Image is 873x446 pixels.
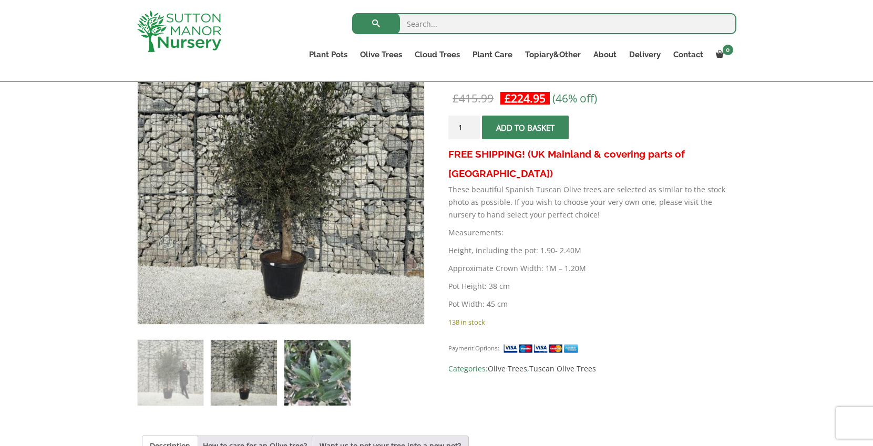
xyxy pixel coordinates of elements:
[448,280,736,293] p: Pot Height: 38 cm
[723,45,733,55] span: 0
[211,340,276,406] img: Tuscan Olive Tree XXL 1.90 - 2.40 - Image 2
[284,340,350,406] img: Tuscan Olive Tree XXL 1.90 - 2.40 - Image 3
[466,47,519,62] a: Plant Care
[587,47,623,62] a: About
[488,364,527,374] a: Olive Trees
[519,47,587,62] a: Topiary&Other
[503,343,582,354] img: payment supported
[354,47,408,62] a: Olive Trees
[710,47,736,62] a: 0
[448,183,736,221] p: These beautiful Spanish Tuscan Olive trees are selected as similar to the stock photo as possible...
[623,47,667,62] a: Delivery
[448,362,736,375] span: Categories: ,
[448,116,480,139] input: Product quantity
[505,91,511,106] span: £
[137,11,221,52] img: logo
[448,226,736,239] p: Measurements:
[448,344,499,352] small: Payment Options:
[505,91,546,106] bdi: 224.95
[303,47,354,62] a: Plant Pots
[448,262,736,275] p: Approximate Crown Width: 1M – 1.20M
[352,13,736,34] input: Search...
[448,38,736,82] h1: Tuscan Olive Tree XXL 1.90 – 2.40
[408,47,466,62] a: Cloud Trees
[453,91,459,106] span: £
[448,316,736,328] p: 138 in stock
[529,364,596,374] a: Tuscan Olive Trees
[448,298,736,310] p: Pot Width: 45 cm
[453,91,494,106] bdi: 415.99
[138,39,424,325] img: Tuscan Olive Tree XXL 1.90 - 2.40 - uz
[138,340,203,406] img: Tuscan Olive Tree XXL 1.90 - 2.40
[552,91,597,106] span: (46% off)
[448,144,736,183] h3: FREE SHIPPING! (UK Mainland & covering parts of [GEOGRAPHIC_DATA])
[448,244,736,257] p: Height, including the pot: 1.90- 2.40M
[667,47,710,62] a: Contact
[482,116,569,139] button: Add to basket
